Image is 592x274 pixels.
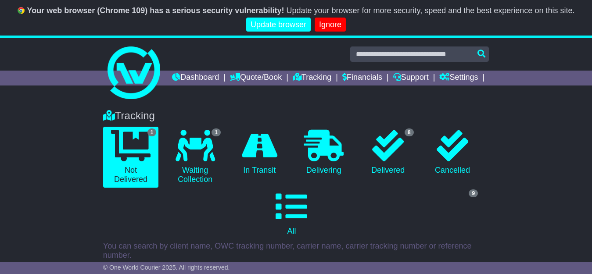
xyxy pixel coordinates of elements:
[103,127,159,188] a: 1 Not Delivered
[405,128,414,136] span: 8
[293,71,331,85] a: Tracking
[393,71,429,85] a: Support
[360,127,416,178] a: 8 Delivered
[27,6,284,15] b: Your web browser (Chrome 109) has a serious security vulnerability!
[246,18,311,32] a: Update browser
[212,128,221,136] span: 1
[103,242,489,260] p: You can search by client name, OWC tracking number, carrier name, carrier tracking number or refe...
[230,71,282,85] a: Quote/Book
[425,127,481,178] a: Cancelled
[172,71,219,85] a: Dashboard
[439,71,478,85] a: Settings
[469,189,478,197] span: 9
[167,127,223,188] a: 1 Waiting Collection
[103,264,230,271] span: © One World Courier 2025. All rights reserved.
[99,110,493,122] div: Tracking
[296,127,352,178] a: Delivering
[342,71,382,85] a: Financials
[147,128,157,136] span: 1
[103,188,480,239] a: 9 All
[286,6,574,15] span: Update your browser for more security, speed and the best experience on this site.
[315,18,346,32] a: Ignore
[232,127,287,178] a: In Transit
